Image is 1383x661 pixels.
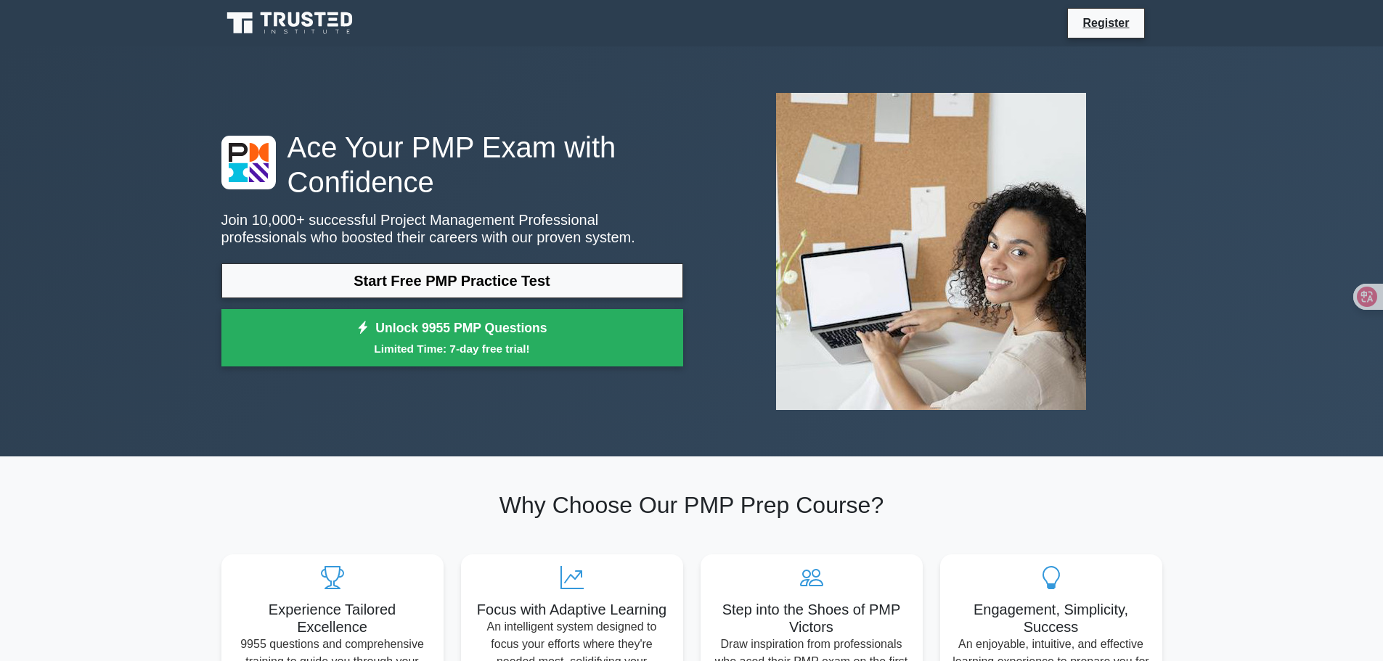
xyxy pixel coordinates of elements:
[473,601,672,618] h5: Focus with Adaptive Learning
[221,491,1162,519] h2: Why Choose Our PMP Prep Course?
[233,601,432,636] h5: Experience Tailored Excellence
[221,211,683,246] p: Join 10,000+ successful Project Management Professional professionals who boosted their careers w...
[221,130,683,200] h1: Ace Your PMP Exam with Confidence
[221,309,683,367] a: Unlock 9955 PMP QuestionsLimited Time: 7-day free trial!
[240,340,665,357] small: Limited Time: 7-day free trial!
[1074,14,1138,32] a: Register
[712,601,911,636] h5: Step into the Shoes of PMP Victors
[952,601,1151,636] h5: Engagement, Simplicity, Success
[221,263,683,298] a: Start Free PMP Practice Test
